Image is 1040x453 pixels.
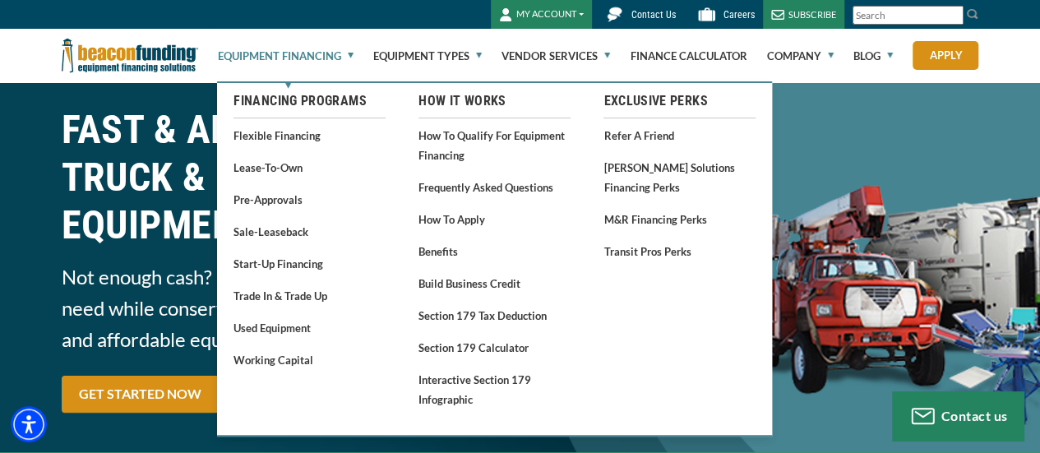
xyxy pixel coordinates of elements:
[418,241,571,261] a: Benefits
[233,157,386,178] a: Lease-To-Own
[418,91,571,111] a: How It Works
[233,91,386,111] a: Financing Programs
[418,369,571,409] a: Interactive Section 179 Infographic
[233,285,386,306] a: Trade In & Trade Up
[418,125,571,165] a: How to Qualify for Equipment Financing
[233,221,386,242] a: Sale-Leaseback
[892,391,1024,441] button: Contact us
[941,408,1008,423] span: Contact us
[418,305,571,326] a: Section 179 Tax Deduction
[62,376,219,413] a: GET STARTED NOW
[218,30,354,82] a: Equipment Financing
[233,253,386,274] a: Start-Up Financing
[603,125,756,146] a: Refer a Friend
[946,9,959,22] a: Clear search text
[233,189,386,210] a: Pre-approvals
[853,30,893,82] a: Blog
[502,30,610,82] a: Vendor Services
[233,349,386,370] a: Working Capital
[630,30,746,82] a: Finance Calculator
[11,406,47,442] div: Accessibility Menu
[603,157,756,197] a: [PERSON_NAME] Solutions Financing Perks
[913,41,978,70] a: Apply
[603,91,756,111] a: Exclusive Perks
[418,337,571,358] a: Section 179 Calculator
[62,106,511,249] h1: FAST & AFFORDABLE TRUCK &
[373,30,482,82] a: Equipment Types
[631,9,676,21] span: Contact Us
[418,209,571,229] a: How to Apply
[62,29,198,82] img: Beacon Funding Corporation logo
[418,273,571,294] a: Build Business Credit
[723,9,755,21] span: Careers
[233,317,386,338] a: Used Equipment
[233,125,386,146] a: Flexible Financing
[603,241,756,261] a: Transit Pros Perks
[853,6,964,25] input: Search
[62,261,511,355] span: Not enough cash? Get the trucks and equipment you need while conserving your cash! Opt for fast, ...
[418,177,571,197] a: Frequently Asked Questions
[767,30,834,82] a: Company
[966,7,979,21] img: Search
[603,209,756,229] a: M&R Financing Perks
[62,201,511,249] span: EQUIPMENT FINANCING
